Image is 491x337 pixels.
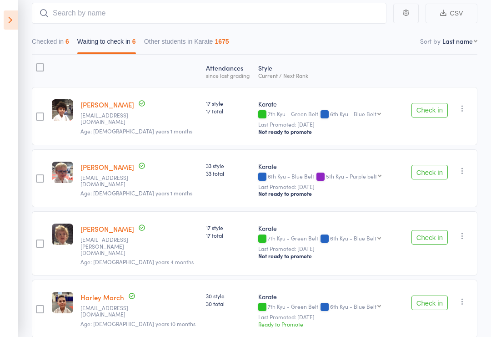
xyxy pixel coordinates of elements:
[330,235,376,241] div: 6th Kyu - Blue Belt
[258,99,402,108] div: Karate
[411,230,448,245] button: Check in
[206,107,251,115] span: 17 total
[65,38,69,45] div: 6
[206,300,251,307] span: 30 total
[144,33,229,54] button: Other students in Karate1675
[258,121,402,128] small: Last Promoted: [DATE]
[80,320,195,327] span: Age: [DEMOGRAPHIC_DATA] years 10 months
[80,127,192,135] span: Age: [DEMOGRAPHIC_DATA] years 1 months
[206,224,251,231] span: 17 style
[258,162,402,171] div: Karate
[258,224,402,233] div: Karate
[206,169,251,177] span: 33 total
[411,165,448,179] button: Check in
[206,292,251,300] span: 30 style
[442,36,473,46] div: Last name
[411,103,448,117] button: Check in
[80,258,194,266] span: Age: [DEMOGRAPHIC_DATA] years 4 months
[206,99,251,107] span: 17 style
[202,59,255,83] div: Atten­dances
[258,72,402,78] div: Current / Next Rank
[326,173,377,179] div: 5th Kyu - Purple belt
[206,162,251,169] span: 33 style
[258,320,402,328] div: Ready to Promote
[52,99,73,121] img: image1638939498.png
[426,4,477,23] button: CSV
[255,59,406,83] div: Style
[52,292,73,313] img: image1697091842.png
[258,252,402,260] div: Not ready to promote
[206,72,251,78] div: since last grading
[258,111,402,118] div: 7th Kyu - Green Belt
[80,292,124,302] a: Harley March
[77,33,136,54] button: Waiting to check in6
[80,162,134,172] a: [PERSON_NAME]
[258,128,402,135] div: Not ready to promote
[258,173,402,181] div: 6th Kyu - Blue Belt
[258,303,402,311] div: 7th Kyu - Green Belt
[32,3,386,24] input: Search by name
[258,314,402,320] small: Last Promoted: [DATE]
[52,162,73,183] img: image1660197316.png
[80,189,192,197] span: Age: [DEMOGRAPHIC_DATA] years 1 months
[80,112,140,125] small: Lauricannon@hotmail.com
[330,303,376,309] div: 6th Kyu - Blue Belt
[258,190,402,197] div: Not ready to promote
[80,224,134,234] a: [PERSON_NAME]
[258,235,402,243] div: 7th Kyu - Green Belt
[258,245,402,252] small: Last Promoted: [DATE]
[132,38,136,45] div: 6
[32,33,69,54] button: Checked in6
[52,224,73,245] img: image1658382910.png
[330,111,376,117] div: 6th Kyu - Blue Belt
[258,292,402,301] div: Karate
[80,236,140,256] small: the.howard.union@gmail.com
[215,38,229,45] div: 1675
[411,296,448,310] button: Check in
[258,184,402,190] small: Last Promoted: [DATE]
[206,231,251,239] span: 17 total
[420,36,441,46] label: Sort by
[80,305,140,318] small: Jacemarch@yahoo.com.au
[80,100,134,109] a: [PERSON_NAME]
[80,174,140,188] small: Loz.forbes@hotmail.com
